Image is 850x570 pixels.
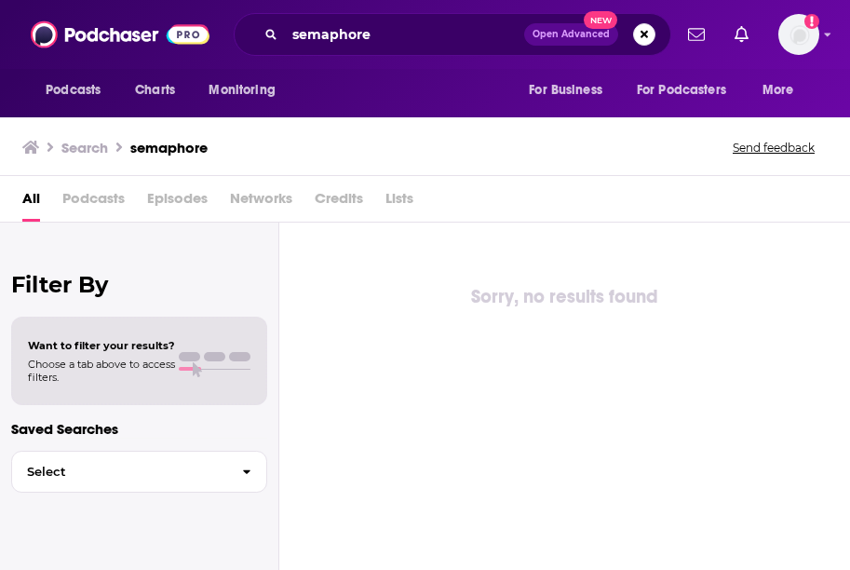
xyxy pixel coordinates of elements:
[209,77,275,103] span: Monitoring
[11,451,267,493] button: Select
[12,466,227,478] span: Select
[28,358,175,384] span: Choose a tab above to access filters.
[28,339,175,352] span: Want to filter your results?
[385,183,413,222] span: Lists
[533,30,610,39] span: Open Advanced
[62,183,125,222] span: Podcasts
[31,17,209,52] img: Podchaser - Follow, Share and Rate Podcasts
[681,19,712,50] a: Show notifications dropdown
[196,73,299,108] button: open menu
[230,183,292,222] span: Networks
[804,14,819,29] svg: Add a profile image
[625,73,753,108] button: open menu
[778,14,819,55] span: Logged in as acurnyn
[135,77,175,103] span: Charts
[762,77,794,103] span: More
[727,140,820,156] button: Send feedback
[33,73,125,108] button: open menu
[778,14,819,55] img: User Profile
[147,183,208,222] span: Episodes
[315,183,363,222] span: Credits
[279,282,850,312] div: Sorry, no results found
[749,73,817,108] button: open menu
[11,420,267,438] p: Saved Searches
[584,11,617,29] span: New
[11,271,267,298] h2: Filter By
[727,19,756,50] a: Show notifications dropdown
[516,73,626,108] button: open menu
[778,14,819,55] button: Show profile menu
[61,139,108,156] h3: Search
[123,73,186,108] a: Charts
[46,77,101,103] span: Podcasts
[130,139,208,156] h3: semaphore
[524,23,618,46] button: Open AdvancedNew
[234,13,671,56] div: Search podcasts, credits, & more...
[22,183,40,222] a: All
[529,77,602,103] span: For Business
[637,77,726,103] span: For Podcasters
[285,20,524,49] input: Search podcasts, credits, & more...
